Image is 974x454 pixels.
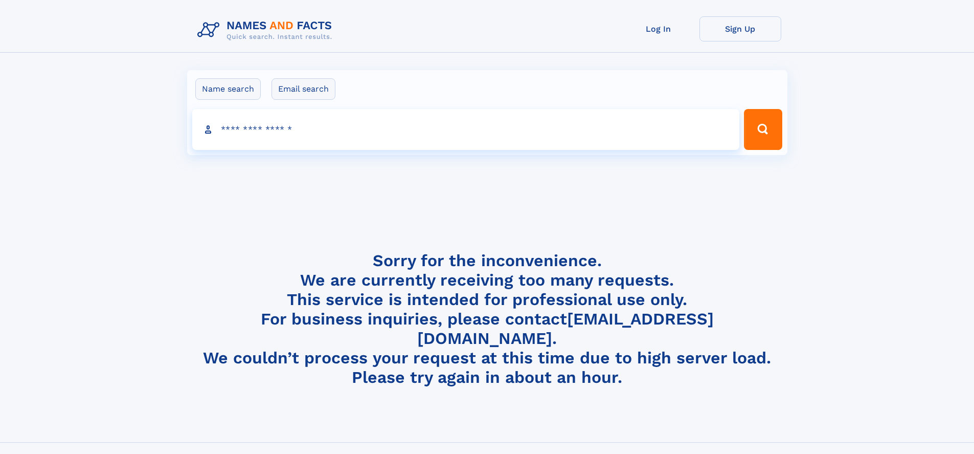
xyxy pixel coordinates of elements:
[193,16,341,44] img: Logo Names and Facts
[618,16,699,41] a: Log In
[744,109,782,150] button: Search Button
[192,109,740,150] input: search input
[193,251,781,387] h4: Sorry for the inconvenience. We are currently receiving too many requests. This service is intend...
[699,16,781,41] a: Sign Up
[417,309,714,348] a: [EMAIL_ADDRESS][DOMAIN_NAME]
[271,78,335,100] label: Email search
[195,78,261,100] label: Name search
